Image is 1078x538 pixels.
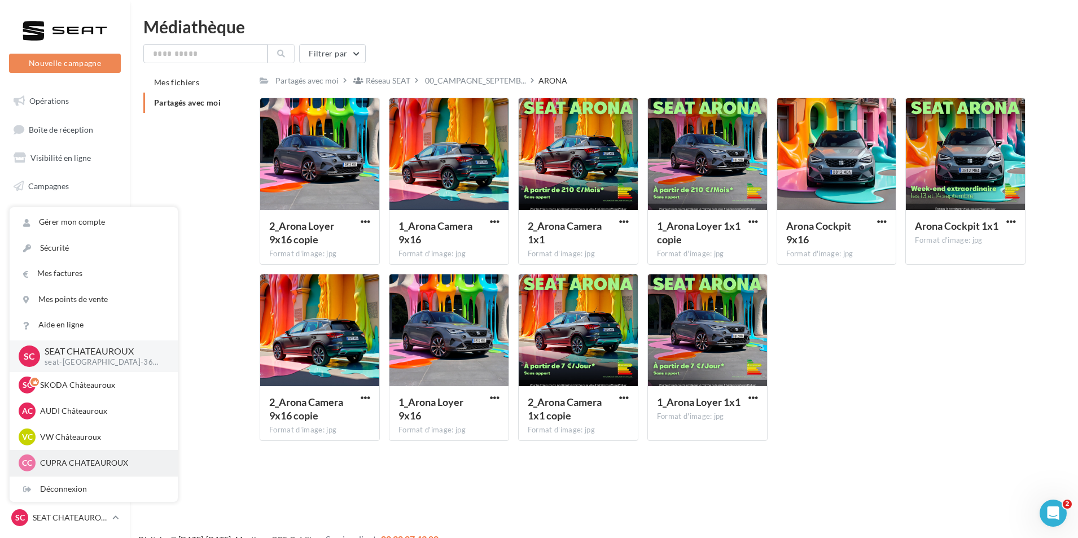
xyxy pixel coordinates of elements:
p: AUDI Châteauroux [40,405,164,417]
div: Format d'image: jpg [915,235,1016,246]
span: 2_Arona Camera 9x16 copie [269,396,343,422]
span: Mes fichiers [154,77,199,87]
button: Filtrer par [299,44,366,63]
span: SC [15,512,25,523]
a: Calendrier [7,259,123,282]
span: 2_Arona Camera 1x1 [528,220,602,246]
span: 1_Arona Loyer 1x1 copie [657,220,740,246]
span: Visibilité en ligne [30,153,91,163]
p: SEAT CHATEAUROUX [33,512,108,523]
div: Format d'image: jpg [269,249,370,259]
span: 1_Arona Camera 9x16 [398,220,472,246]
div: Format d'image: jpg [528,425,629,435]
span: CC [22,457,32,469]
span: 2_Arona Camera 1x1 copie [528,396,602,422]
span: Arona Cockpit 9x16 [786,220,851,246]
span: Boîte de réception [29,124,93,134]
a: Boîte de réception [7,117,123,142]
div: Déconnexion [10,476,178,502]
span: AC [22,405,33,417]
a: Campagnes DataOnDemand [7,324,123,357]
p: SKODA Châteauroux [40,379,164,391]
a: Opérations [7,89,123,113]
span: SC [23,379,32,391]
div: Format d'image: jpg [398,249,499,259]
span: 2_Arona Loyer 9x16 copie [269,220,334,246]
p: seat-[GEOGRAPHIC_DATA]-36007 [45,357,160,368]
div: Format d'image: jpg [657,412,758,422]
a: SC SEAT CHATEAUROUX [9,507,121,528]
span: Opérations [29,96,69,106]
a: Mes factures [10,261,178,286]
a: Mes points de vente [10,287,178,312]
a: PLV et print personnalisable [7,287,123,320]
span: Partagés avec moi [154,98,221,107]
a: Campagnes [7,174,123,198]
div: Format d'image: jpg [269,425,370,435]
div: Format d'image: jpg [657,249,758,259]
div: Format d'image: jpg [786,249,887,259]
p: SEAT CHATEAUROUX [45,345,160,358]
div: Format d'image: jpg [398,425,499,435]
a: Gérer mon compte [10,209,178,235]
span: 00_CAMPAGNE_SEPTEMB... [425,75,526,86]
span: Campagnes [28,181,69,191]
span: Arona Cockpit 1x1 [915,220,998,232]
div: Réseau SEAT [366,75,410,86]
span: 1_Arona Loyer 1x1 [657,396,740,408]
span: SC [24,349,35,362]
span: 1_Arona Loyer 9x16 [398,396,463,422]
div: Médiathèque [143,18,1064,35]
p: CUPRA CHATEAUROUX [40,457,164,469]
a: Médiathèque [7,230,123,254]
div: ARONA [538,75,567,86]
div: Partagés avec moi [275,75,339,86]
a: Sécurité [10,235,178,261]
div: Format d'image: jpg [528,249,629,259]
span: 2 [1063,500,1072,509]
p: VW Châteauroux [40,431,164,443]
button: Nouvelle campagne [9,54,121,73]
span: VC [22,431,33,443]
a: Visibilité en ligne [7,146,123,170]
a: Contacts [7,203,123,226]
a: Aide en ligne [10,312,178,338]
iframe: Intercom live chat [1040,500,1067,527]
